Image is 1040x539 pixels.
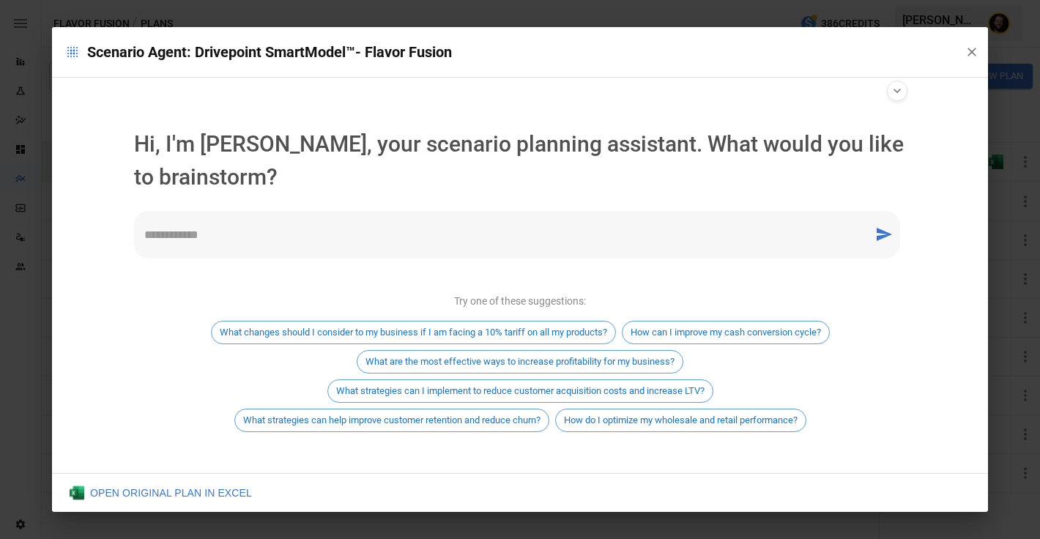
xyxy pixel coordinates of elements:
[70,486,84,500] img: Excel
[64,40,953,64] p: Scenario Agent: Drivepoint SmartModel™- Flavor Fusion
[134,127,906,193] p: Hi, I'm [PERSON_NAME], your scenario planning assistant. What would you like to brainstorm?
[623,327,829,338] span: How can I improve my cash conversion cycle?
[328,385,713,396] span: What strategies can I implement to reduce customer acquisition costs and increase LTV?
[454,294,586,309] p: Try one of these suggestions:
[556,415,806,425] span: How do I optimize my wholesale and retail performance?
[887,81,907,101] button: Show agent settings
[212,327,615,338] span: What changes should I consider to my business if I am facing a 10% tariff on all my products?
[70,486,252,500] div: OPEN ORIGINAL PLAN IN EXCEL
[357,356,683,367] span: What are the most effective ways to increase profitability for my business?
[235,415,549,425] span: What strategies can help improve customer retention and reduce churn?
